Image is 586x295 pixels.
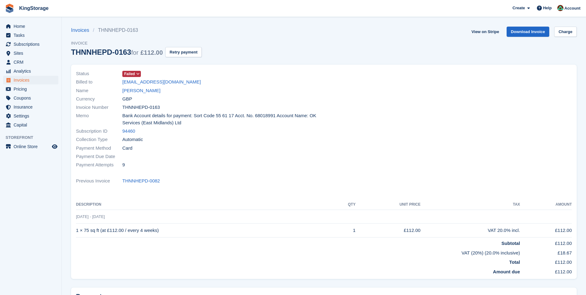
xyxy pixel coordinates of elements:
td: 1 × 75 sq ft (at £112.00 / every 4 weeks) [76,224,332,237]
span: Invoice Number [76,104,122,111]
span: Previous Invoice [76,177,122,185]
div: THNNHEPD-0163 [71,48,163,56]
a: Charge [554,27,577,37]
span: [DATE] - [DATE] [76,214,105,219]
span: Insurance [14,103,51,111]
td: £112.00 [520,266,572,276]
span: Memo [76,112,122,126]
th: QTY [332,200,356,210]
a: Invoices [71,27,93,34]
span: Home [14,22,51,31]
a: menu [3,76,58,84]
td: 1 [332,224,356,237]
a: [EMAIL_ADDRESS][DOMAIN_NAME] [122,79,201,86]
span: Create [512,5,525,11]
span: Account [564,5,580,11]
span: Status [76,70,122,77]
span: 9 [122,161,125,169]
a: menu [3,22,58,31]
a: menu [3,31,58,40]
img: John King [557,5,563,11]
span: Card [122,145,133,152]
a: menu [3,40,58,49]
a: View on Stripe [469,27,501,37]
a: 94460 [122,128,135,135]
a: KingStorage [17,3,51,13]
strong: Total [509,259,520,265]
div: VAT 20.0% incl. [420,227,520,234]
span: Payment Due Date [76,153,122,160]
th: Unit Price [356,200,420,210]
span: Subscription ID [76,128,122,135]
span: Settings [14,112,51,120]
span: Automatic [122,136,143,143]
span: CRM [14,58,51,66]
span: £112.00 [141,49,163,56]
span: Bank Account details for payment: Sort Code 55 61 17 Acct. No. 68018991 Account Name: OK Services... [122,112,320,126]
td: £18.67 [520,247,572,257]
a: THNNHEPD-0082 [122,177,160,185]
a: menu [3,121,58,129]
a: menu [3,103,58,111]
td: VAT (20%) (20.0% inclusive) [76,247,520,257]
a: Preview store [51,143,58,150]
td: £112.00 [520,237,572,247]
th: Tax [420,200,520,210]
span: Analytics [14,67,51,75]
td: £112.00 [356,224,420,237]
a: menu [3,67,58,75]
a: menu [3,142,58,151]
span: Storefront [6,135,61,141]
span: THNNHEPD-0163 [122,104,160,111]
span: Invoices [14,76,51,84]
span: Payment Method [76,145,122,152]
a: menu [3,85,58,93]
span: Collection Type [76,136,122,143]
span: Tasks [14,31,51,40]
th: Amount [520,200,572,210]
span: Currency [76,96,122,103]
th: Description [76,200,332,210]
strong: Subtotal [501,241,520,246]
a: menu [3,112,58,120]
span: Failed [124,71,135,77]
img: stora-icon-8386f47178a22dfd0bd8f6a31ec36ba5ce8667c1dd55bd0f319d3a0aa187defe.svg [5,4,14,13]
span: for [131,49,138,56]
span: GBP [122,96,132,103]
span: Invoice [71,40,202,46]
a: Failed [122,70,141,77]
span: Coupons [14,94,51,102]
span: Pricing [14,85,51,93]
strong: Amount due [493,269,520,274]
span: Online Store [14,142,51,151]
span: Help [543,5,552,11]
td: £112.00 [520,224,572,237]
span: Name [76,87,122,94]
span: Subscriptions [14,40,51,49]
span: Payment Attempts [76,161,122,169]
span: Billed to [76,79,122,86]
a: menu [3,94,58,102]
a: menu [3,49,58,58]
button: Retry payment [165,47,202,57]
a: [PERSON_NAME] [122,87,160,94]
td: £112.00 [520,256,572,266]
a: Download Invoice [507,27,550,37]
nav: breadcrumbs [71,27,202,34]
span: Sites [14,49,51,58]
a: menu [3,58,58,66]
span: Capital [14,121,51,129]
